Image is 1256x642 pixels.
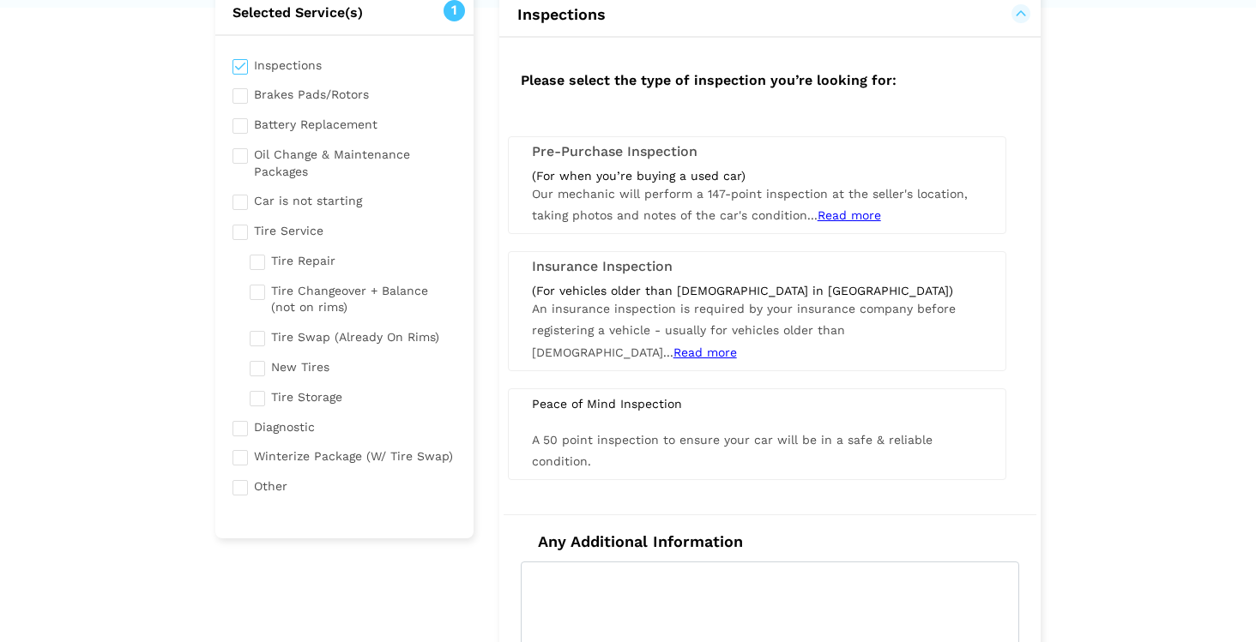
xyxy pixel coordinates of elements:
[673,345,737,359] span: Read more
[818,208,881,222] span: Read more
[532,187,968,222] span: Our mechanic will perform a 147-point inspection at the seller's location, taking photos and note...
[532,144,982,159] h3: Pre-Purchase Inspection
[532,283,982,298] div: (For vehicles older than [DEMOGRAPHIC_DATA] in [GEOGRAPHIC_DATA])
[532,302,956,358] span: An insurance inspection is required by your insurance company before registering a vehicle - usua...
[516,4,1024,25] button: Inspections
[532,433,933,468] span: A 50 point inspection to ensure your car will be in a safe & reliable condition.
[215,4,474,21] h2: Selected Service(s)
[521,532,1019,551] h4: Any Additional Information
[532,168,982,183] div: (For when you’re buying a used car)
[532,259,982,274] h3: Insurance Inspection
[504,55,1036,102] h2: Please select the type of inspection you’re looking for:
[519,396,995,411] div: Peace of Mind Inspection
